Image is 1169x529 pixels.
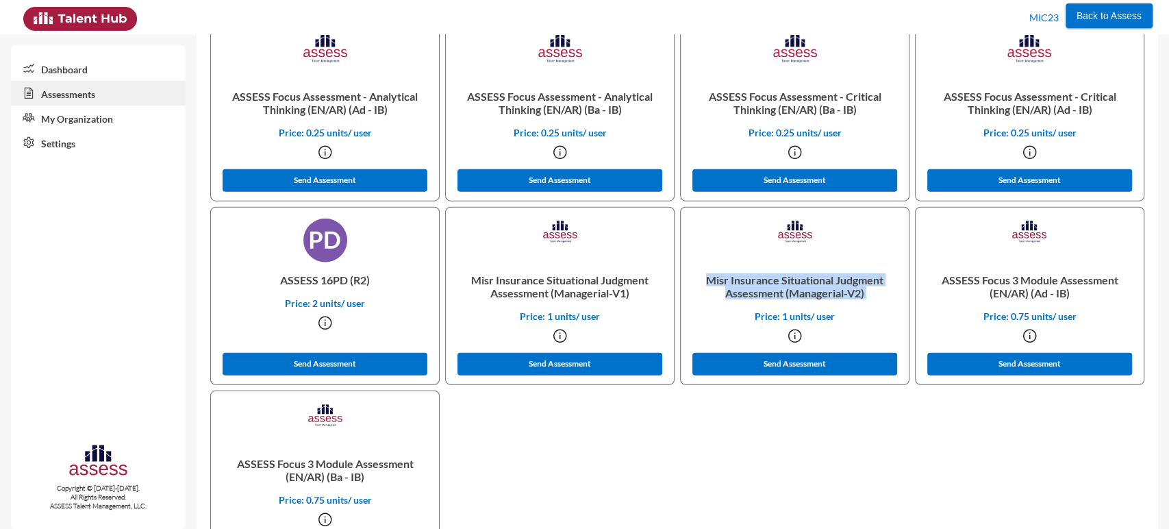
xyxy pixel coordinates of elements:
p: Misr Insurance Situational Judgment Assessment (Managerial-V2) [692,262,898,310]
button: Send Assessment [457,169,663,192]
p: ASSESS Focus Assessment - Critical Thinking (EN/AR) (Ad - IB) [927,79,1133,127]
p: Price: 2 units/ user [222,297,428,309]
button: Send Assessment [223,353,428,376]
img: assesscompany-logo.png [68,443,129,481]
button: Send Assessment [692,169,898,192]
a: Dashboard [11,56,186,81]
p: MIC23 [1029,7,1059,29]
button: Send Assessment [223,169,428,192]
p: ASSESS Focus Assessment - Critical Thinking (EN/AR) (Ba - IB) [692,79,898,127]
p: Price: 0.75 units/ user [927,310,1133,322]
button: Back to Assess [1066,3,1153,28]
p: Price: 0.25 units/ user [457,127,663,138]
p: Copyright © [DATE]-[DATE]. All Rights Reserved. ASSESS Talent Management, LLC. [11,484,186,510]
p: Misr Insurance Situational Judgment Assessment (Managerial-V1) [457,262,663,310]
p: Price: 0.25 units/ user [222,127,428,138]
p: Price: 0.25 units/ user [692,127,898,138]
button: Send Assessment [692,353,898,376]
p: ASSESS 16PD (R2) [222,262,428,297]
p: ASSESS Focus Assessment - Analytical Thinking (EN/AR) (Ad - IB) [222,79,428,127]
p: Price: 1 units/ user [692,310,898,322]
a: Settings [11,130,186,155]
button: Send Assessment [927,169,1133,192]
p: ASSESS Focus 3 Module Assessment (EN/AR) (Ad - IB) [927,262,1133,310]
a: Back to Assess [1066,7,1153,22]
p: Price: 0.75 units/ user [222,494,428,506]
p: Price: 0.25 units/ user [927,127,1133,138]
p: ASSESS Focus Assessment - Analytical Thinking (EN/AR) (Ba - IB) [457,79,663,127]
button: Send Assessment [457,353,663,376]
a: My Organization [11,106,186,130]
p: Price: 1 units/ user [457,310,663,322]
a: Assessments [11,81,186,106]
span: Back to Assess [1077,10,1142,21]
p: ASSESS Focus 3 Module Assessment (EN/AR) (Ba - IB) [222,446,428,494]
button: Send Assessment [927,353,1133,376]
